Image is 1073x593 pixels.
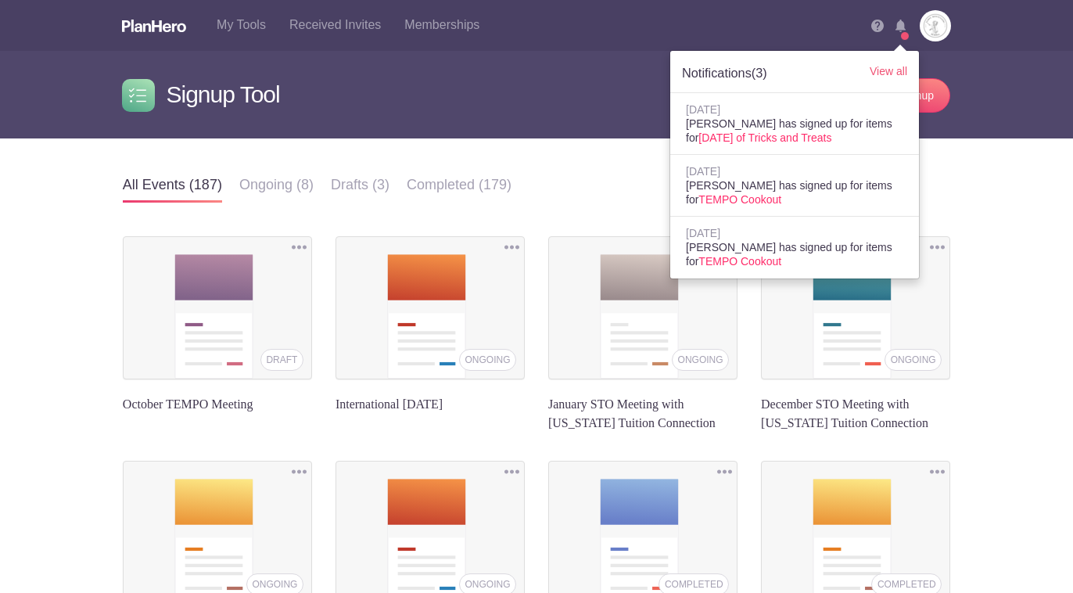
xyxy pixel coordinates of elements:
[504,236,519,258] img: Three dots
[686,226,903,240] div: [DATE]
[930,461,945,483] img: Three dots
[930,236,945,258] img: Three dots
[672,349,729,371] div: ONGOING
[504,461,519,483] img: Three dots
[407,167,511,203] a: Completed (179)
[870,65,907,77] a: View all
[331,167,389,203] a: Drafts (3)
[600,254,680,379] img: Template 12
[686,164,903,178] div: [DATE]
[698,255,781,268] font: TEMPO Cookout
[459,349,516,371] div: ONGOING
[686,117,903,145] div: [PERSON_NAME] has signed up for items for
[717,461,732,483] img: Three dots
[122,20,186,32] img: Logo white planhero
[682,63,824,82] h4: Notifications
[874,88,934,103] div: New Signup
[174,254,254,379] img: Template 10
[670,162,919,209] a: [DATE] [PERSON_NAME] has signed up for items forTEMPO Cookout
[686,178,903,207] div: [PERSON_NAME] has signed up for items for
[129,87,148,106] img: Signup tool
[548,236,737,433] a: January STO Meeting with [US_STATE] Tuition Connection
[670,224,919,271] a: [DATE] [PERSON_NAME] has signed up for items forTEMPO Cookout
[260,349,303,371] div: DRAFT
[292,236,307,258] img: Three dots
[166,51,279,138] h3: Signup Tool
[292,461,307,483] img: Three dots
[885,349,942,371] div: ONGOING
[752,66,767,80] span: (3)
[336,236,525,414] a: International [DATE]
[123,167,222,203] a: All events (187)
[920,10,951,41] img: Logo 14
[387,254,467,379] img: Template 2
[895,20,906,32] img: Notifications
[686,240,903,268] div: [PERSON_NAME] has signed up for items for
[686,102,903,117] div: [DATE]
[123,236,312,414] a: October TEMPO Meeting
[670,100,919,147] a: [DATE] [PERSON_NAME] has signed up for items for[DATE] of Tricks and Treats
[871,20,884,32] img: Help icon
[239,167,314,203] a: Ongoing (8)
[698,131,831,144] font: [DATE] of Tricks and Treats
[813,254,892,379] img: Template 6
[698,193,781,206] font: TEMPO Cookout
